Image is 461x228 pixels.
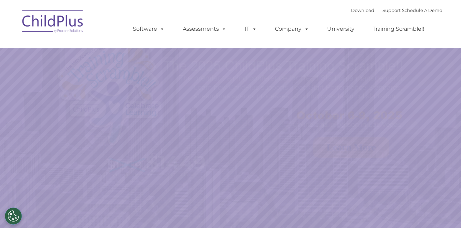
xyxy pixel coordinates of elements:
[313,137,389,158] a: Learn More
[402,8,442,13] a: Schedule A Demo
[5,208,22,225] button: Cookies Settings
[366,22,431,36] a: Training Scramble!!
[238,22,264,36] a: IT
[351,8,442,13] font: |
[320,22,361,36] a: University
[268,22,316,36] a: Company
[126,22,171,36] a: Software
[351,8,374,13] a: Download
[19,5,87,40] img: ChildPlus by Procare Solutions
[176,22,233,36] a: Assessments
[382,8,401,13] a: Support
